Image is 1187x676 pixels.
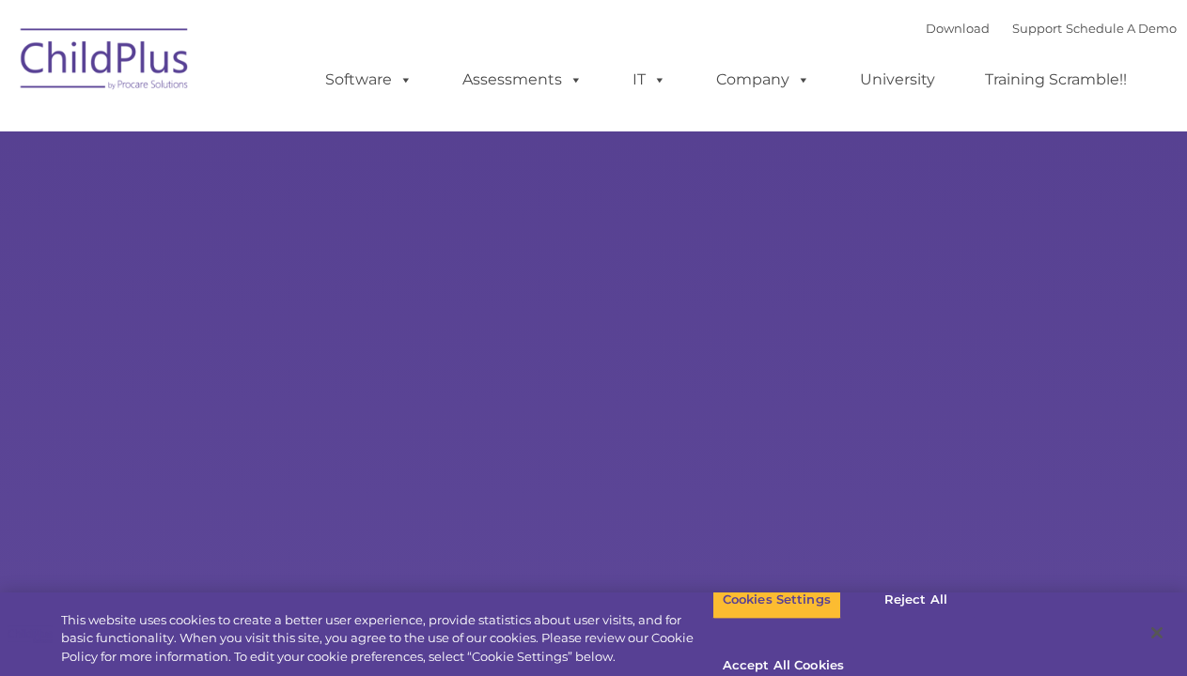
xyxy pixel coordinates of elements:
button: Cookies Settings [712,580,841,620]
button: Reject All [857,580,975,620]
a: IT [614,61,685,99]
img: ChildPlus by Procare Solutions [11,15,199,109]
a: University [841,61,954,99]
font: | [926,21,1177,36]
a: Company [697,61,829,99]
div: This website uses cookies to create a better user experience, provide statistics about user visit... [61,611,712,667]
a: Software [306,61,431,99]
a: Support [1012,21,1062,36]
a: Schedule A Demo [1066,21,1177,36]
a: Assessments [444,61,601,99]
a: Training Scramble!! [966,61,1146,99]
a: Download [926,21,990,36]
button: Close [1136,612,1178,653]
